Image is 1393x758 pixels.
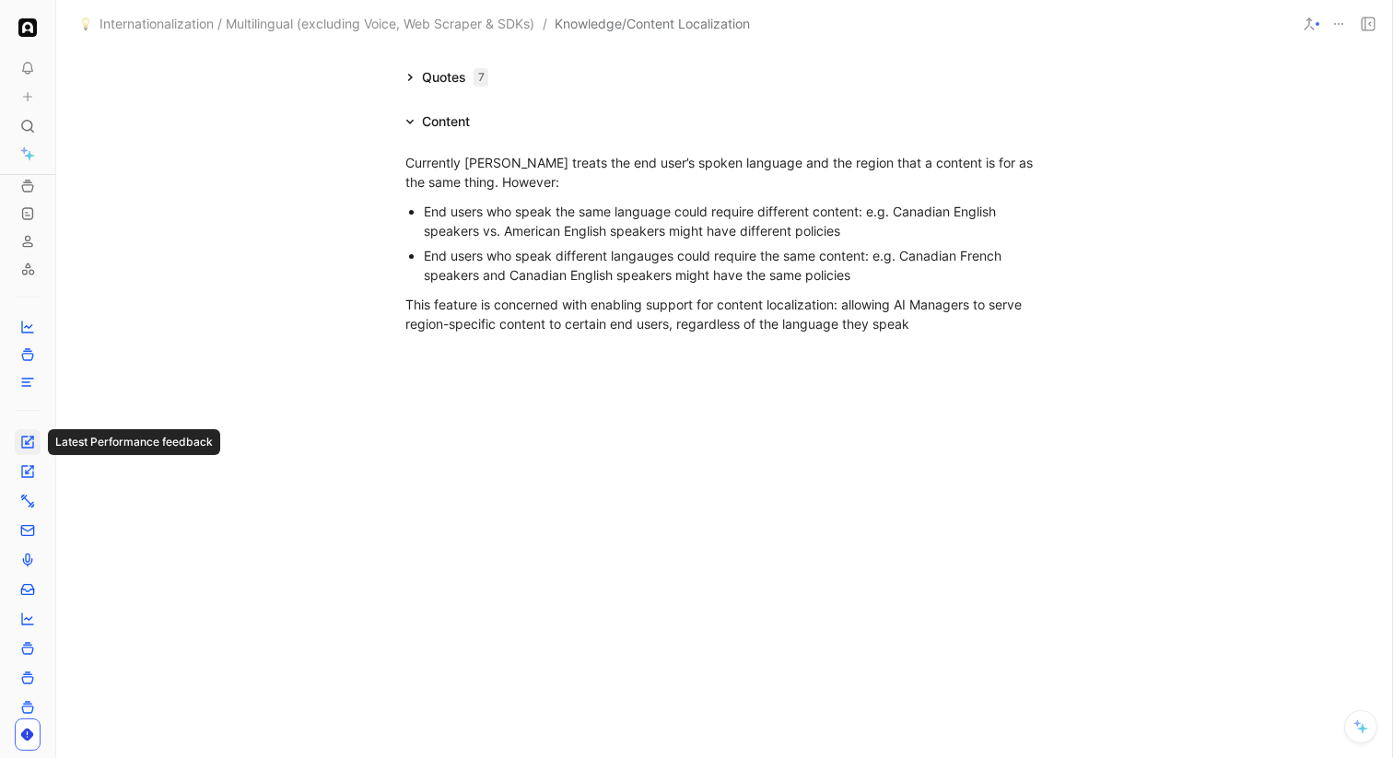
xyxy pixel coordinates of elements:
button: Ada [15,15,41,41]
img: 💡 [79,17,92,30]
div: Content [398,111,477,133]
div: End users who speak the same language could require different content: e.g. Canadian English spea... [424,202,1043,240]
div: 7 [474,68,488,87]
div: This feature is concerned with enabling support for content localization: allowing AI Managers to... [405,295,1043,333]
div: End users who speak different langauges could require the same content: e.g. Canadian French spea... [424,246,1043,285]
div: Content [422,111,470,133]
span: / [543,13,547,35]
button: 💡Internationalization / Multilingual (excluding Voice, Web Scraper & SDKs) [75,13,539,35]
span: Knowledge/Content Localization [555,13,750,35]
img: Ada [18,18,37,37]
div: Quotes [422,66,488,88]
div: Quotes7 [398,66,496,88]
div: Currently [PERSON_NAME] treats the end user’s spoken language and the region that a content is fo... [405,153,1043,192]
span: Internationalization / Multilingual (excluding Voice, Web Scraper & SDKs) [99,13,534,35]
